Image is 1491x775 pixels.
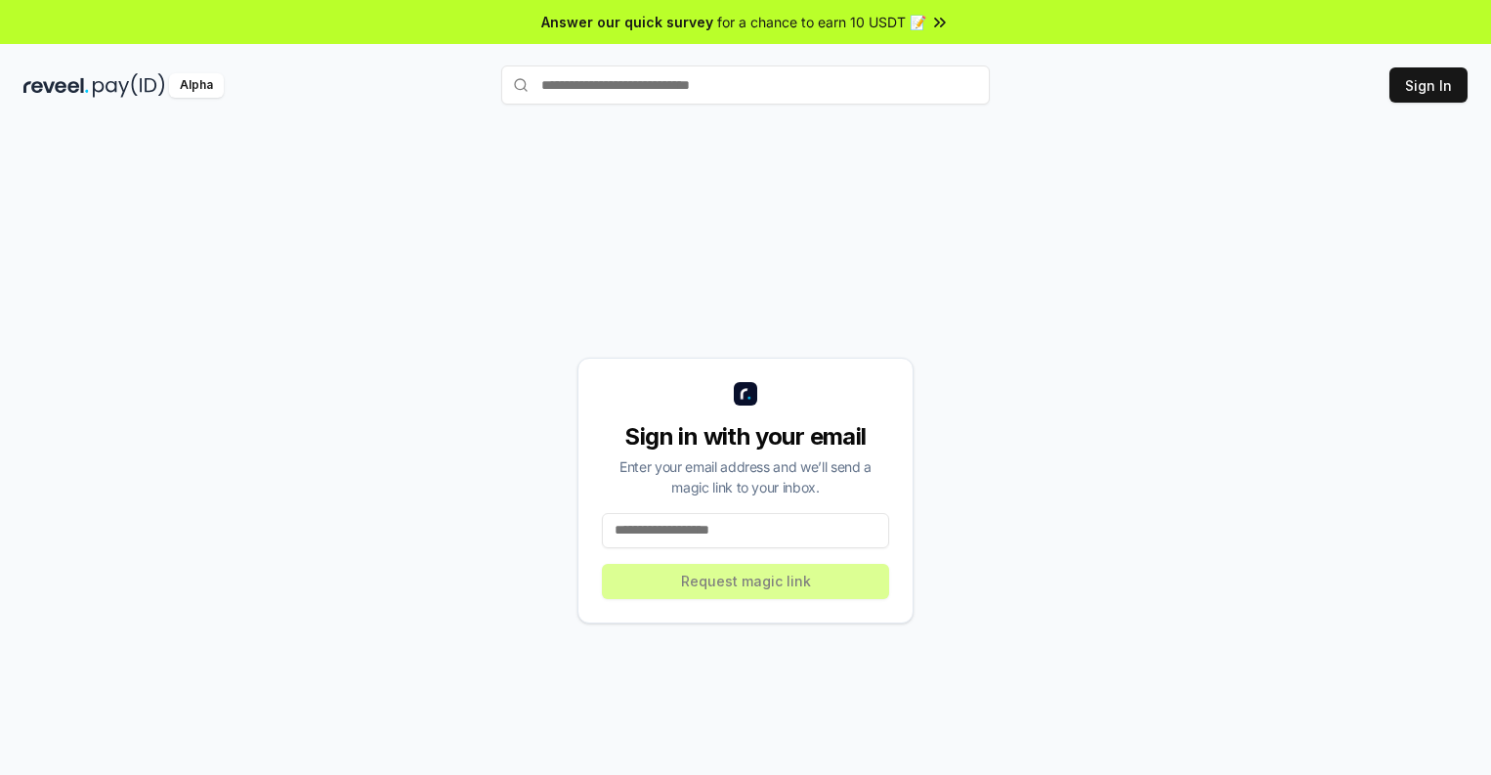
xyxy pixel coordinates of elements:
[1389,67,1468,103] button: Sign In
[602,456,889,497] div: Enter your email address and we’ll send a magic link to your inbox.
[734,382,757,406] img: logo_small
[541,12,713,32] span: Answer our quick survey
[602,421,889,452] div: Sign in with your email
[23,73,89,98] img: reveel_dark
[717,12,926,32] span: for a chance to earn 10 USDT 📝
[169,73,224,98] div: Alpha
[93,73,165,98] img: pay_id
